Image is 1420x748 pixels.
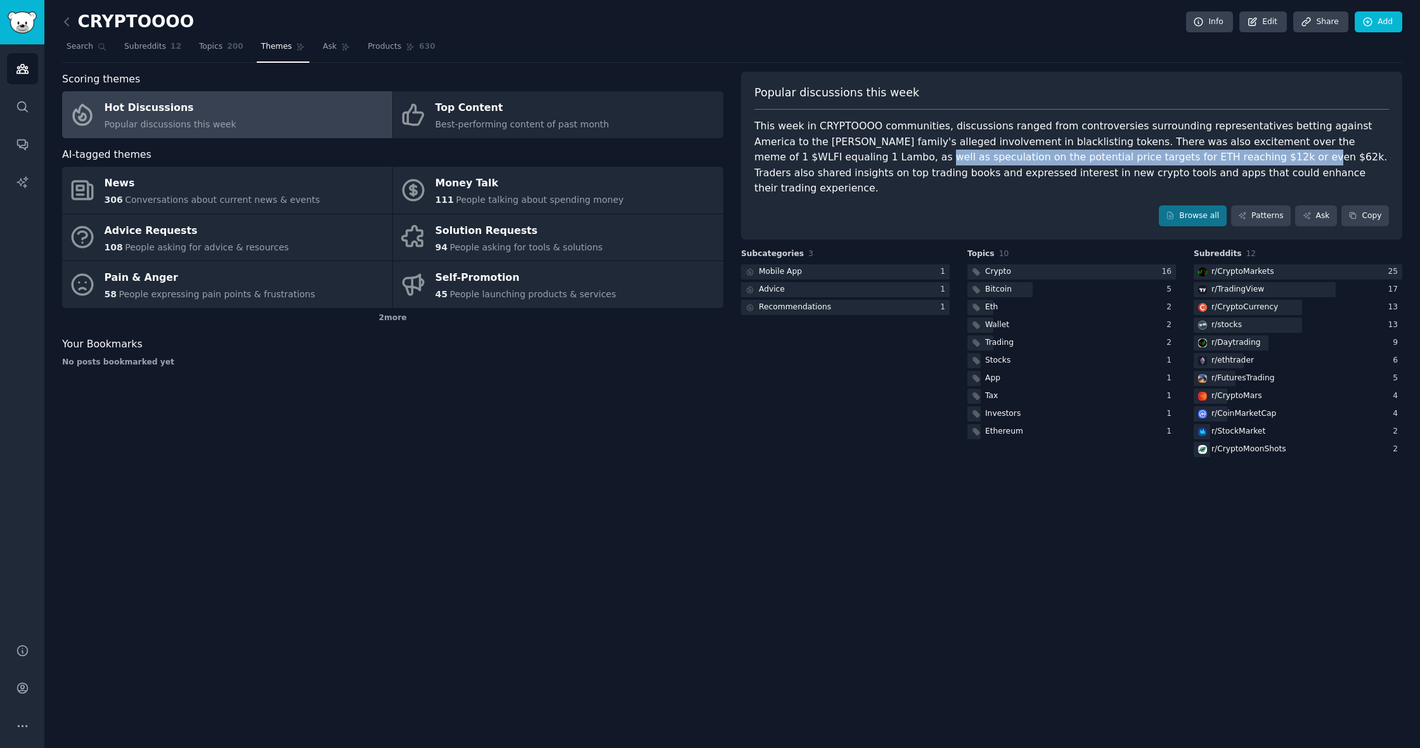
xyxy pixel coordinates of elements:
span: 3 [808,249,813,258]
div: Eth [985,302,998,313]
a: Pain & Anger58People expressing pain points & frustrations [62,261,392,308]
img: StockMarket [1198,427,1207,436]
div: 16 [1161,266,1176,278]
span: Themes [261,41,292,53]
span: Popular discussions this week [754,85,919,101]
div: 9 [1393,337,1402,349]
div: Solution Requests [436,221,603,241]
div: Bitcoin [985,284,1012,295]
a: CryptoCurrencyr/CryptoCurrency13 [1194,300,1402,316]
span: Best-performing content of past month [436,119,609,129]
a: Search [62,37,111,63]
img: CryptoMarkets [1198,268,1207,276]
span: Topics [199,41,223,53]
a: Browse all [1159,205,1227,227]
div: Ethereum [985,426,1023,437]
div: This week in CRYPTOOOO communities, discussions ranged from controversies surrounding representat... [754,119,1389,197]
div: Hot Discussions [105,98,236,119]
a: Advice1 [741,282,950,298]
a: Topics200 [195,37,248,63]
a: Wallet2 [967,318,1176,333]
div: r/ TradingView [1211,284,1264,295]
div: 2 [1393,426,1402,437]
a: Ethereum1 [967,424,1176,440]
span: Scoring themes [62,72,140,87]
a: CryptoMarketsr/CryptoMarkets25 [1194,264,1402,280]
div: 1 [940,302,950,313]
img: CoinMarketCap [1198,409,1207,418]
span: 94 [436,242,448,252]
a: Hot DiscussionsPopular discussions this week [62,91,392,138]
a: Advice Requests108People asking for advice & resources [62,214,392,261]
div: 4 [1393,408,1402,420]
span: Search [67,41,93,53]
span: People asking for advice & resources [125,242,288,252]
img: CryptoCurrency [1198,303,1207,312]
div: 1 [1166,426,1176,437]
a: Recommendations1 [741,300,950,316]
span: Subreddits [124,41,166,53]
img: CryptoMoonShots [1198,445,1207,454]
a: Solution Requests94People asking for tools & solutions [393,214,723,261]
div: Investors [985,408,1021,420]
div: Wallet [985,319,1009,331]
span: 306 [105,195,123,205]
span: 45 [436,289,448,299]
div: Advice [759,284,785,295]
div: r/ CoinMarketCap [1211,408,1276,420]
a: FuturesTradingr/FuturesTrading5 [1194,371,1402,387]
div: Crypto [985,266,1011,278]
span: Ask [323,41,337,53]
a: Patterns [1231,205,1291,227]
a: Self-Promotion45People launching products & services [393,261,723,308]
div: Trading [985,337,1014,349]
span: 12 [1246,249,1256,258]
div: 17 [1388,284,1402,295]
a: Stocks1 [967,353,1176,369]
a: Info [1186,11,1233,33]
div: 2 [1393,444,1402,455]
div: 4 [1393,390,1402,402]
a: Mobile App1 [741,264,950,280]
img: FuturesTrading [1198,374,1207,383]
div: Recommendations [759,302,831,313]
a: Top ContentBest-performing content of past month [393,91,723,138]
a: Trading2 [967,335,1176,351]
div: Self-Promotion [436,268,616,288]
div: 1 [1166,373,1176,384]
a: stocksr/stocks13 [1194,318,1402,333]
div: No posts bookmarked yet [62,357,723,368]
a: Subreddits12 [120,37,186,63]
a: Tax1 [967,389,1176,404]
div: 2 [1166,337,1176,349]
span: 111 [436,195,454,205]
a: Ask [1295,205,1337,227]
div: 5 [1166,284,1176,295]
a: StockMarketr/StockMarket2 [1194,424,1402,440]
a: Crypto16 [967,264,1176,280]
div: Money Talk [436,174,624,194]
img: stocks [1198,321,1207,330]
span: Products [368,41,401,53]
div: r/ ethtrader [1211,355,1254,366]
a: Products630 [363,37,439,63]
span: Your Bookmarks [62,337,143,352]
div: 1 [940,284,950,295]
span: AI-tagged themes [62,147,152,163]
div: r/ CryptoMars [1211,390,1262,402]
a: Share [1293,11,1348,33]
a: Investors1 [967,406,1176,422]
a: TradingViewr/TradingView17 [1194,282,1402,298]
div: 13 [1388,319,1402,331]
span: People launching products & services [449,289,616,299]
span: 630 [419,41,436,53]
div: App [985,373,1000,384]
div: 1 [1166,408,1176,420]
div: Pain & Anger [105,268,316,288]
div: 2 [1166,302,1176,313]
a: Themes [257,37,310,63]
div: 1 [940,266,950,278]
img: Daytrading [1198,339,1207,347]
button: Copy [1341,205,1389,227]
h2: CRYPTOOOO [62,12,194,32]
